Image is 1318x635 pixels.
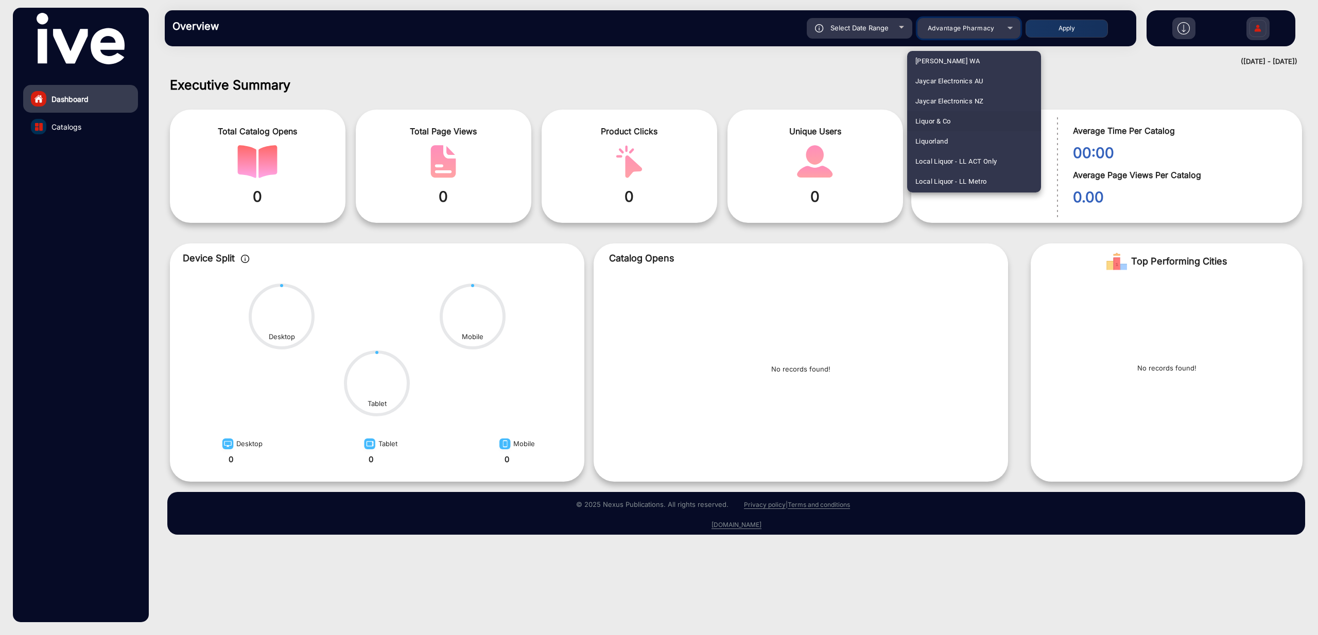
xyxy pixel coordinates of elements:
[915,71,983,91] span: Jaycar Electronics AU
[915,51,980,71] span: [PERSON_NAME] WA
[915,111,950,131] span: Liquor & Co
[915,151,997,171] span: Local Liquor - LL ACT Only
[915,91,984,111] span: Jaycar Electronics NZ
[915,171,986,191] span: Local Liquor - LL Metro
[915,191,996,211] span: Local Liquor - LL Regional
[915,131,948,151] span: Liquorland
